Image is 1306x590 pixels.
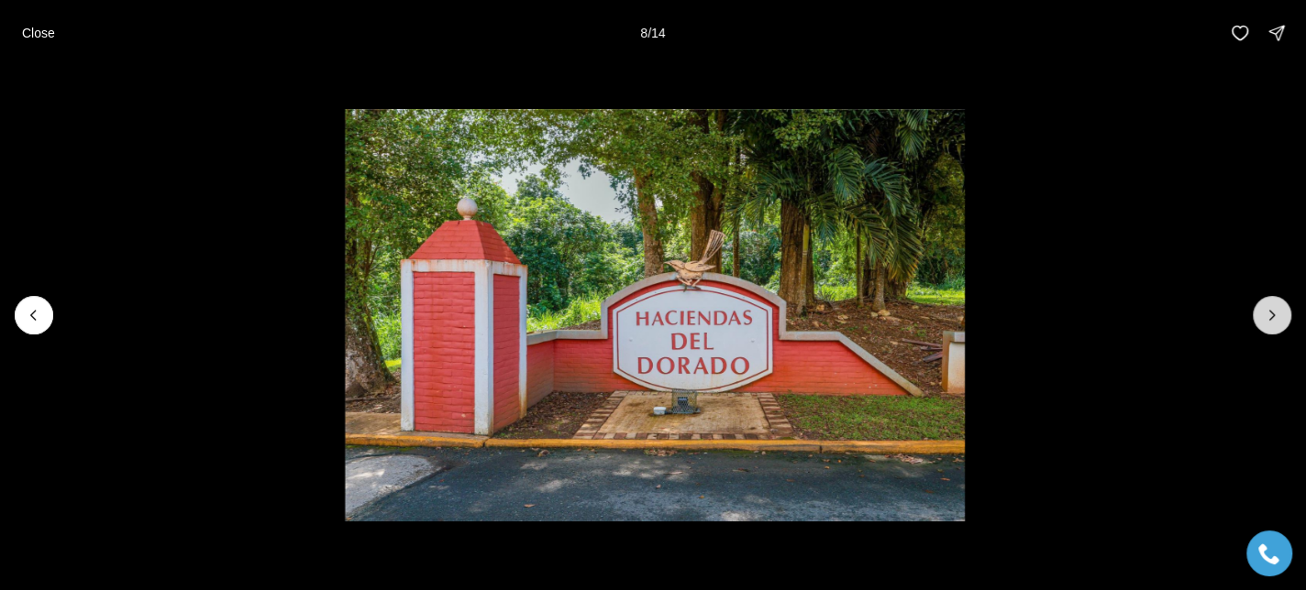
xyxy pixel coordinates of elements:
p: 8 / 14 [640,26,665,40]
button: Close [11,15,66,51]
p: Close [22,26,55,40]
button: Next slide [1253,296,1291,334]
button: Previous slide [15,296,53,334]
